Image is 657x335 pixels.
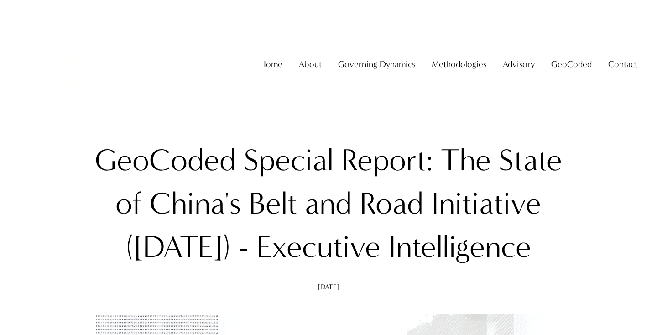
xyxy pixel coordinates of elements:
[432,56,486,72] span: Methodologies
[338,56,415,72] span: Governing Dynamics
[84,139,572,269] h1: GeoCoded Special Report: The State of China's Belt and Road Initiative ([DATE]) - Executive Intel...
[299,55,322,73] a: folder dropdown
[260,55,282,73] a: Home
[299,56,322,72] span: About
[551,55,592,73] a: folder dropdown
[338,55,415,73] a: folder dropdown
[608,55,637,73] a: folder dropdown
[503,55,535,73] a: folder dropdown
[503,56,535,72] span: Advisory
[551,56,592,72] span: GeoCoded
[432,55,486,73] a: folder dropdown
[608,56,637,72] span: Contact
[318,283,339,291] span: [DATE]
[20,22,104,106] img: Christopher Sanchez &amp; Co.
